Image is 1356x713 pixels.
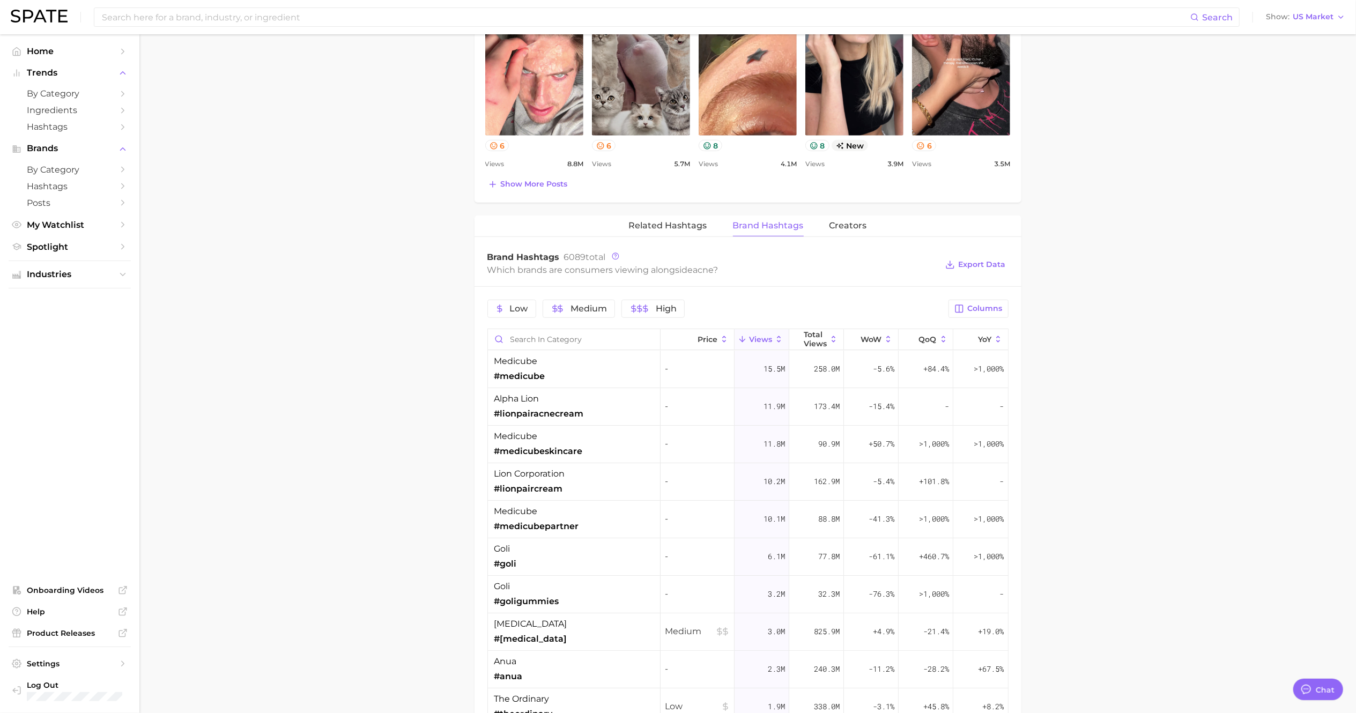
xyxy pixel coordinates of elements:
[943,257,1008,272] button: Export Data
[869,550,894,563] span: -61.1%
[494,655,517,668] span: anua
[923,362,949,375] span: +84.4%
[912,158,931,170] span: Views
[494,580,510,593] span: goli
[764,437,785,450] span: 11.8m
[873,625,894,638] span: +4.9%
[974,439,1004,449] span: >1,000%
[661,329,735,350] button: Price
[829,221,867,231] span: Creators
[494,407,584,420] span: #lionpairacnecream
[861,335,881,344] span: WoW
[9,85,131,102] a: by Category
[665,663,730,675] span: -
[488,388,1008,426] button: alpha lion#lionpairacnecream-11.9m173.4m-15.4%--
[949,300,1008,318] button: Columns
[768,700,785,713] span: 1.9m
[9,656,131,672] a: Settings
[488,651,1008,688] button: anua#anua-2.3m240.3m-11.2%-28.2%+67.5%
[887,158,903,170] span: 3.9m
[873,362,894,375] span: -5.6%
[101,8,1190,26] input: Search here for a brand, industry, or ingredient
[814,362,840,375] span: 258.0m
[494,505,538,518] span: medicube
[494,430,538,443] span: medicube
[693,265,714,275] span: acne
[27,198,113,208] span: Posts
[488,463,1008,501] button: lion corporation#lionpaircream-10.2m162.9m-5.4%+101.8%-
[873,475,894,488] span: -5.4%
[1263,10,1348,24] button: ShowUS Market
[27,628,113,638] span: Product Releases
[494,355,538,368] span: medicube
[919,335,937,344] span: QoQ
[974,363,1004,374] span: >1,000%
[818,588,840,600] span: 32.3m
[735,329,789,350] button: Views
[488,426,1008,463] button: medicube#medicubeskincare-11.8m90.9m+50.7%>1,000%>1,000%
[494,482,563,495] span: #lionpaircream
[923,625,949,638] span: -21.4%
[979,625,1004,638] span: +19.0%
[487,263,938,277] div: Which brands are consumers viewing alongside ?
[768,625,785,638] span: 3.0m
[919,514,949,524] span: >1,000%
[814,625,840,638] span: 825.9m
[494,543,510,555] span: goli
[804,330,827,347] span: Total Views
[768,663,785,675] span: 2.3m
[665,437,730,450] span: -
[923,700,949,713] span: +45.8%
[1293,14,1333,20] span: US Market
[665,362,730,375] span: -
[733,221,804,231] span: Brand Hashtags
[665,700,730,713] span: Low
[699,140,723,151] button: 8
[764,513,785,525] span: 10.1m
[629,221,707,231] span: Related Hashtags
[27,46,113,56] span: Home
[844,329,899,350] button: WoW
[494,370,545,383] span: #medicube
[832,140,869,151] span: new
[564,252,586,262] span: 6089
[978,335,991,344] span: YoY
[665,550,730,563] span: -
[919,475,949,488] span: +101.8%
[9,178,131,195] a: Hashtags
[494,558,517,570] span: #goli
[27,220,113,230] span: My Watchlist
[968,304,1003,313] span: Columns
[494,595,559,608] span: #goligummies
[510,304,528,313] span: Low
[665,400,730,413] span: -
[814,475,840,488] span: 162.9m
[869,400,894,413] span: -15.4%
[818,550,840,563] span: 77.8m
[764,362,785,375] span: 15.5m
[27,105,113,115] span: Ingredients
[494,467,565,480] span: lion corporation
[789,329,844,350] button: Total Views
[994,158,1010,170] span: 3.5m
[781,158,797,170] span: 4.1m
[27,659,113,669] span: Settings
[9,266,131,283] button: Industries
[764,475,785,488] span: 10.2m
[919,589,949,599] span: >1,000%
[873,700,894,713] span: -3.1%
[1202,12,1233,23] span: Search
[9,102,131,118] a: Ingredients
[953,329,1008,350] button: YoY
[959,260,1006,269] span: Export Data
[9,217,131,233] a: My Watchlist
[9,118,131,135] a: Hashtags
[665,588,730,600] span: -
[9,65,131,81] button: Trends
[488,576,1008,613] button: goli#goligummies-3.2m32.3m-76.3%>1,000%-
[805,158,825,170] span: Views
[487,252,560,262] span: Brand Hashtags
[912,140,936,151] button: 6
[945,400,949,413] span: -
[592,158,611,170] span: Views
